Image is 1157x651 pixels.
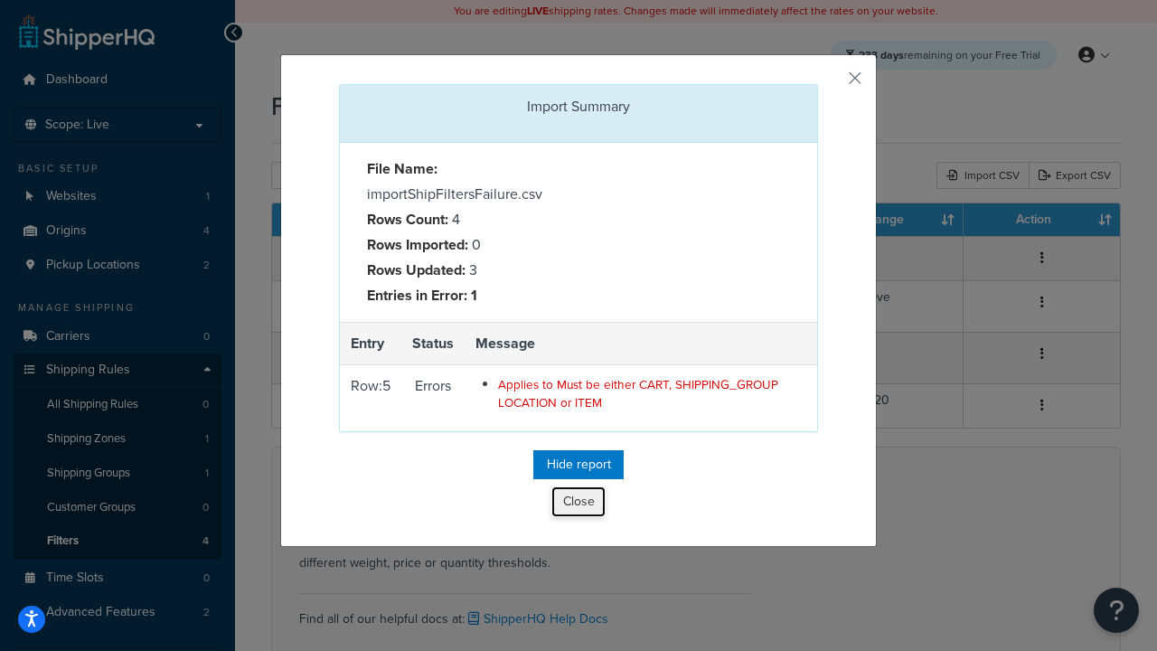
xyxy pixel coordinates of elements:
div: importShipFiltersFailure.csv 4 0 3 [353,156,578,308]
th: Entry [340,322,401,365]
strong: Entries in Error: 1 [367,285,477,306]
strong: Rows Count: [367,209,448,230]
th: Status [401,322,465,365]
button: Hide report [533,450,624,479]
h3: Import Summary [353,99,804,115]
strong: Rows Updated: [367,259,466,280]
td: Row: 5 [340,365,401,431]
strong: Rows Imported: [367,234,468,255]
th: Message [465,322,817,365]
span: Applies to Must be either CART, SHIPPING_GROUP LOCATION or ITEM [498,375,778,410]
button: Close [551,486,606,517]
strong: File Name: [367,158,437,179]
td: Errors [401,365,465,431]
